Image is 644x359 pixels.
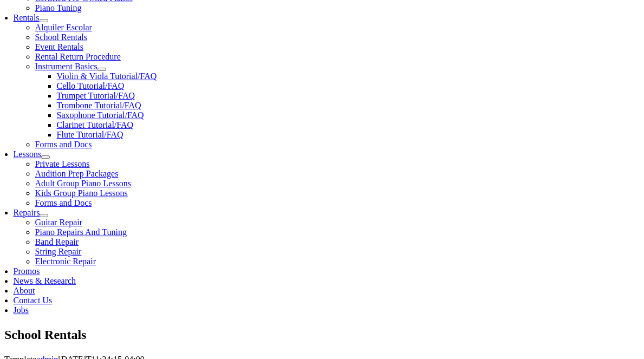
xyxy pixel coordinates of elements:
[57,110,144,120] a: Saxophone Tutorial/FAQ
[41,155,50,159] button: Open submenu of Lessons
[57,91,135,100] a: Trumpet Tutorial/FAQ
[40,214,48,217] button: Open submenu of Repairs
[35,52,121,61] a: Rental Return Procedure
[14,276,76,285] a: News & Research
[35,140,92,149] a: Forms and Docs
[57,120,134,129] a: Clarinet Tutorial/FAQ
[14,286,35,295] a: About
[57,81,125,90] a: Cello Tutorial/FAQ
[14,208,40,217] a: Repairs
[35,257,96,266] a: Electronic Repair
[35,42,83,51] a: Event Rentals
[35,188,128,198] a: Kids Group Piano Lessons
[35,23,92,32] a: Alquiler Escolar
[35,62,97,71] a: Instrument Basics
[14,266,40,276] a: Promos
[14,296,53,305] a: Contact Us
[35,32,87,42] a: School Rentals
[57,71,157,81] a: Violin & Viola Tutorial/FAQ
[35,227,127,237] a: Piano Repairs And Tuning
[4,326,640,344] h1: School Rentals
[35,179,131,188] a: Adult Group Piano Lessons
[14,305,29,315] a: Jobs
[35,169,119,178] a: Audition Prep Packages
[57,130,123,139] a: Flute Tutorial/FAQ
[40,19,48,22] button: Open submenu of Rentals
[35,247,82,256] a: String Repair
[14,149,42,159] a: Lessons
[35,159,90,168] a: Private Lessons
[97,68,106,71] button: Open submenu of Instrument Basics
[57,101,141,110] a: Trombone Tutorial/FAQ
[35,3,82,12] a: Piano Tuning
[35,198,92,207] a: Forms and Docs
[35,237,79,246] a: Band Repair
[35,218,83,227] a: Guitar Repair
[14,13,40,22] a: Rentals
[4,326,640,344] section: Page Title Bar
